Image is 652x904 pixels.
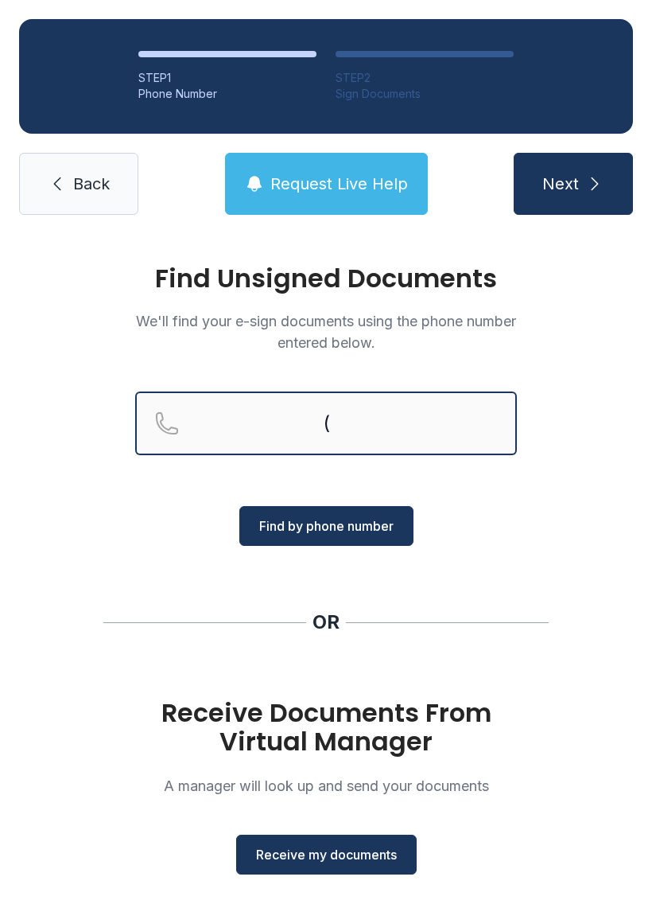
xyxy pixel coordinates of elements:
[135,699,517,756] h1: Receive Documents From Virtual Manager
[270,173,408,195] span: Request Live Help
[542,173,579,195] span: Next
[256,845,397,864] span: Receive my documents
[135,775,517,797] p: A manager will look up and send your documents
[135,392,517,455] input: Reservation phone number
[73,173,110,195] span: Back
[138,86,316,102] div: Phone Number
[336,86,514,102] div: Sign Documents
[135,310,517,353] p: We'll find your e-sign documents using the phone number entered below.
[312,610,340,635] div: OR
[259,516,394,536] span: Find by phone number
[135,266,517,291] h1: Find Unsigned Documents
[138,70,316,86] div: STEP 1
[336,70,514,86] div: STEP 2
